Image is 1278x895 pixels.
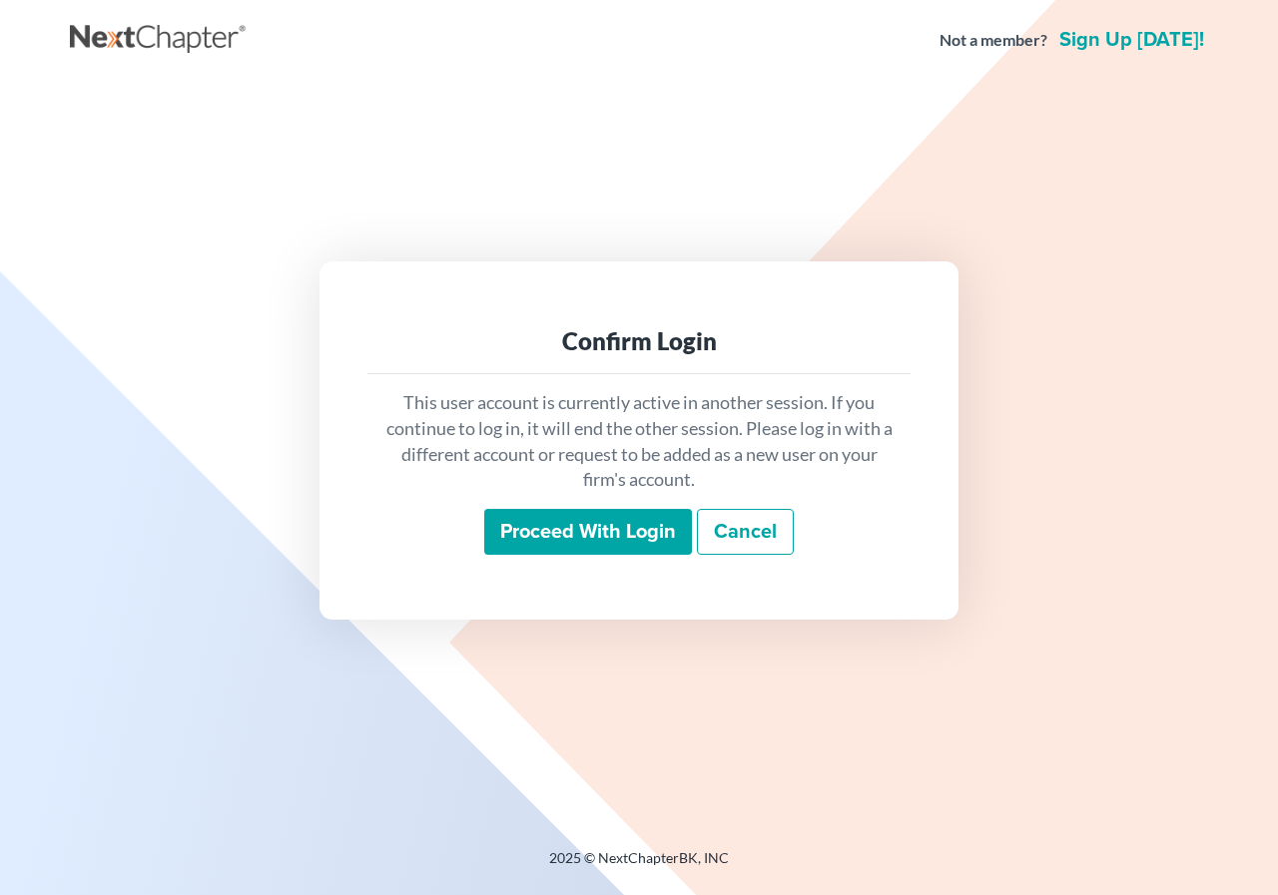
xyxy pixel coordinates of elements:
a: Sign up [DATE]! [1055,30,1208,50]
a: Cancel [697,509,794,555]
div: 2025 © NextChapterBK, INC [70,848,1208,884]
strong: Not a member? [940,29,1047,52]
input: Proceed with login [484,509,692,555]
p: This user account is currently active in another session. If you continue to log in, it will end ... [383,390,895,493]
div: Confirm Login [383,325,895,357]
